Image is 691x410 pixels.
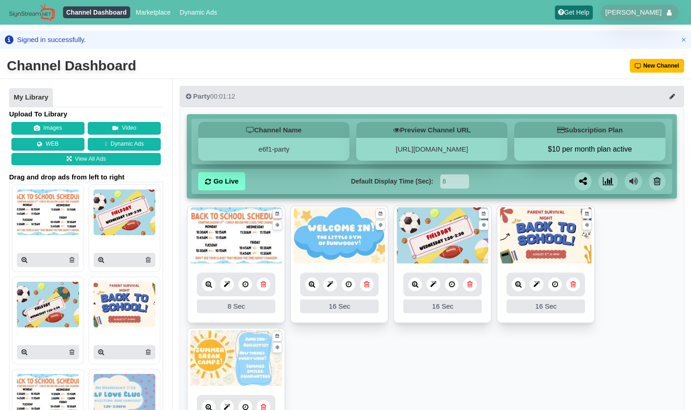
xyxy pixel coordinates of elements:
img: 152.418 kb [397,207,488,264]
a: View All Ads [11,153,161,166]
div: 16 Sec [403,300,482,313]
label: Default Display Time (Sec): [351,177,433,186]
div: 16 Sec [300,300,379,313]
span: [PERSON_NAME] [605,8,661,17]
button: $10 per month plan active [514,145,665,154]
img: 196.202 kb [190,207,282,264]
img: P250x250 image processing20250726 1016204 dxqo0e [17,282,79,327]
button: Video [88,122,161,135]
div: 16 Sec [506,300,585,313]
div: Signed in successfully. [17,35,86,44]
img: 92.484 kb [294,207,385,264]
input: Seconds [440,174,469,189]
img: 172.253 kb [500,207,591,264]
button: WEB [11,138,84,151]
a: Marketplace [132,6,174,18]
img: P250x250 image processing20250726 1016204 1w2qrh7 [94,282,156,327]
div: 00:01:12 [186,92,235,101]
div: Channel Dashboard [7,57,136,75]
button: Party00:01:12 [179,86,684,107]
img: P250x250 image processing20250726 1016204 rupsj4 [94,189,156,235]
h5: Channel Name [198,122,349,138]
a: Go Live [198,172,245,190]
h5: Preview Channel URL [356,122,507,138]
button: New Channel [630,59,685,73]
button: Images [11,122,84,135]
h5: Subscription Plan [514,122,665,138]
a: My Library [9,88,53,107]
h4: Upload To Library [9,110,163,119]
a: Dynamic Ads [176,6,221,18]
div: 8 Sec [197,300,275,313]
img: Sign Stream.NET [9,4,55,21]
span: Drag and drop ads from left to right [9,173,163,182]
a: Channel Dashboard [63,6,130,18]
span: Party [193,92,211,100]
a: [URL][DOMAIN_NAME] [396,145,468,153]
div: e6f1-party [198,138,349,161]
a: Dynamic Ads [88,138,161,151]
img: 181.478 kb [190,330,282,387]
img: P250x250 image processing20250727 1016204 1qk5ibq [17,189,79,235]
a: Get Help [555,5,593,20]
button: Close [679,35,688,44]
